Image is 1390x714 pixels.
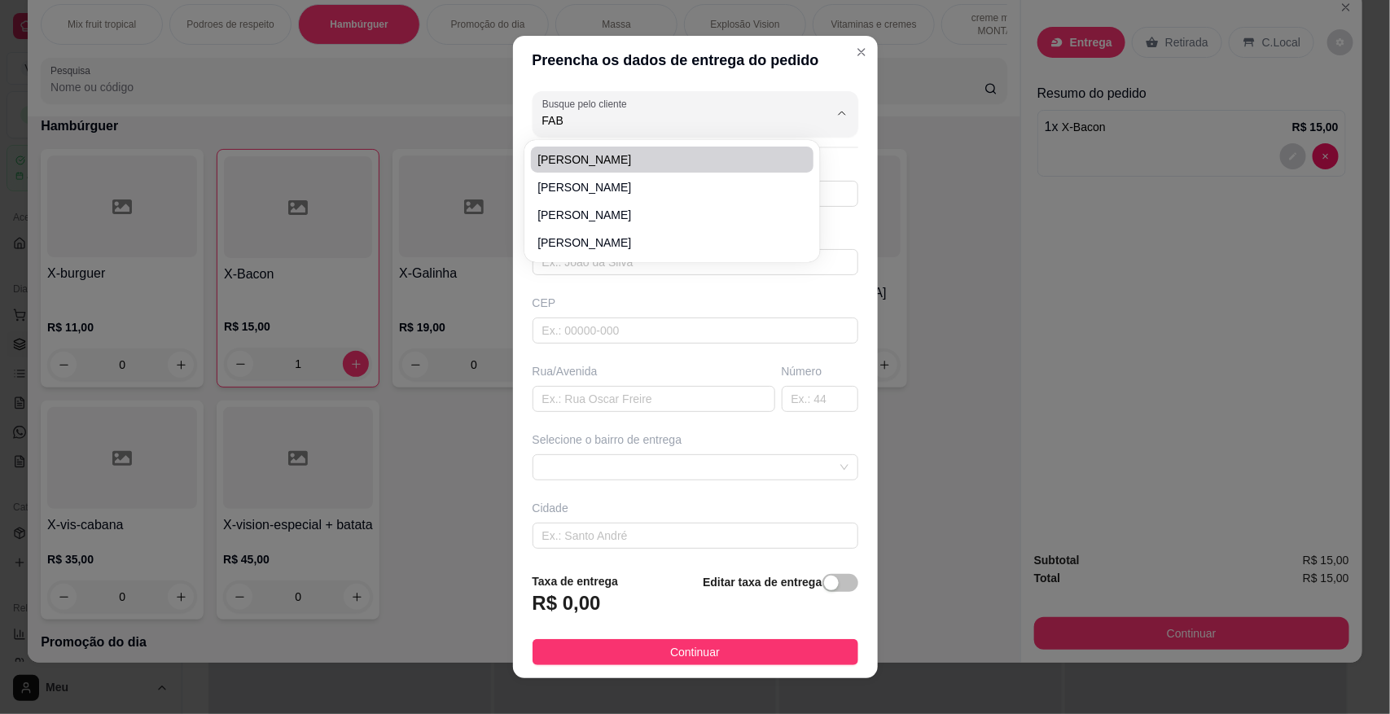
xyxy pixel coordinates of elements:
[537,234,791,251] span: [PERSON_NAME]
[533,575,619,588] strong: Taxa de entrega
[670,643,720,661] span: Continuar
[533,523,858,549] input: Ex.: Santo André
[533,363,775,379] div: Rua/Avenida
[537,151,791,168] span: [PERSON_NAME]
[537,179,791,195] span: [PERSON_NAME]
[533,431,858,448] div: Selecione o bairro de entrega
[533,500,858,516] div: Cidade
[513,36,878,85] header: Preencha os dados de entrega do pedido
[542,112,803,129] input: Busque pelo cliente
[537,207,791,223] span: [PERSON_NAME]
[533,386,775,412] input: Ex.: Rua Oscar Freire
[528,143,817,259] div: Suggestions
[533,318,858,344] input: Ex.: 00000-000
[531,147,813,256] ul: Suggestions
[829,100,855,126] button: Show suggestions
[533,295,858,311] div: CEP
[848,39,875,65] button: Close
[782,363,858,379] div: Número
[782,386,858,412] input: Ex.: 44
[703,576,822,589] strong: Editar taxa de entrega
[542,97,633,111] label: Busque pelo cliente
[533,590,601,616] h3: R$ 0,00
